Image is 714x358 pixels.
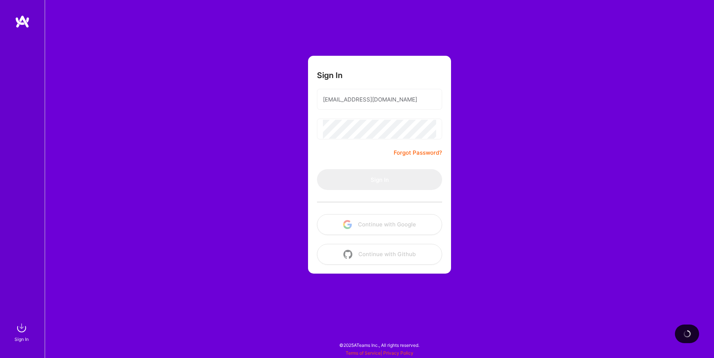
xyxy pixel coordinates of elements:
[317,214,442,235] button: Continue with Google
[394,148,442,157] a: Forgot Password?
[317,244,442,265] button: Continue with Github
[346,350,413,356] span: |
[16,320,29,343] a: sign inSign In
[683,330,691,338] img: loading
[317,71,343,80] h3: Sign In
[346,350,381,356] a: Terms of Service
[323,90,436,109] input: Email...
[383,350,413,356] a: Privacy Policy
[343,250,352,259] img: icon
[45,336,714,354] div: © 2025 ATeams Inc., All rights reserved.
[343,220,352,229] img: icon
[317,169,442,190] button: Sign In
[15,15,30,28] img: logo
[15,335,29,343] div: Sign In
[14,320,29,335] img: sign in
